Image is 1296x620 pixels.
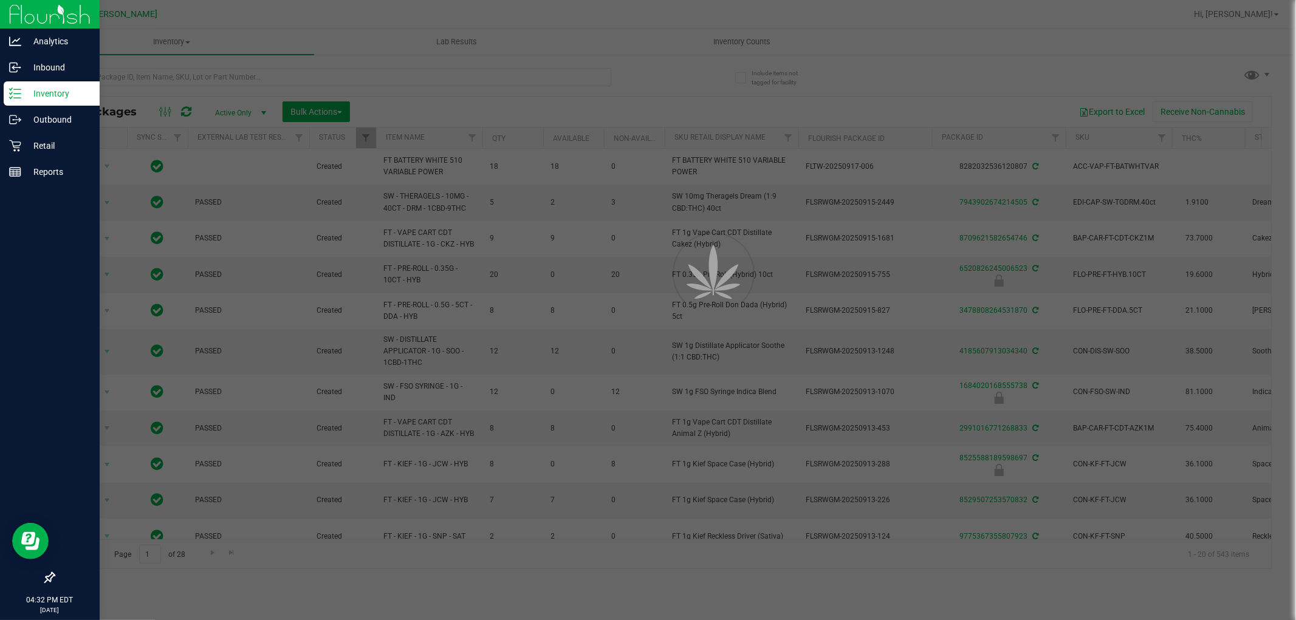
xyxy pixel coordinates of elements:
p: [DATE] [5,605,94,615]
inline-svg: Retail [9,140,21,152]
p: Retail [21,138,94,153]
iframe: Resource center [12,523,49,559]
p: 04:32 PM EDT [5,594,94,605]
p: Analytics [21,34,94,49]
inline-svg: Reports [9,166,21,178]
p: Reports [21,165,94,179]
p: Outbound [21,112,94,127]
inline-svg: Analytics [9,35,21,47]
p: Inbound [21,60,94,75]
inline-svg: Outbound [9,114,21,126]
p: Inventory [21,86,94,101]
inline-svg: Inventory [9,87,21,100]
inline-svg: Inbound [9,61,21,73]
